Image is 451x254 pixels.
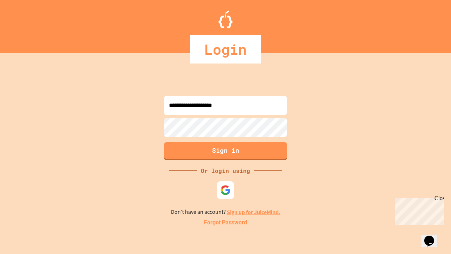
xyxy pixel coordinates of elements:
img: Logo.svg [218,11,233,28]
iframe: chat widget [421,226,444,247]
div: Login [190,35,261,64]
img: google-icon.svg [220,185,231,195]
a: Sign up for JuiceMind. [227,208,280,216]
div: Or login using [197,167,254,175]
a: Forgot Password [204,218,247,227]
iframe: chat widget [393,195,444,225]
p: Don't have an account? [171,208,280,217]
div: Chat with us now!Close [3,3,49,45]
button: Sign in [164,142,287,160]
